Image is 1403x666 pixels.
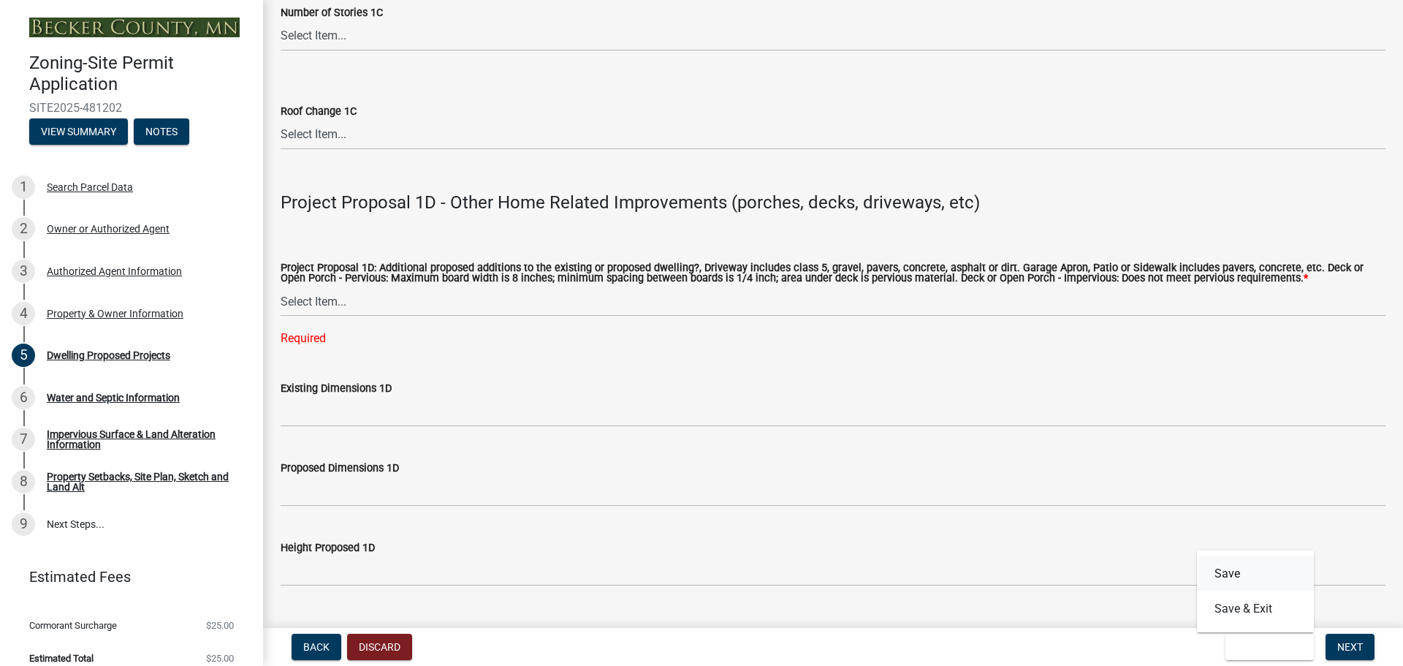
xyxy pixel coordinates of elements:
[29,118,128,145] button: View Summary
[281,107,357,117] label: Roof Change 1C
[206,621,234,630] span: $25.00
[29,101,234,115] span: SITE2025-481202
[347,634,412,660] button: Discard
[281,330,1385,347] div: Required
[47,472,240,492] div: Property Setbacks, Site Plan, Sketch and Land Alt
[206,654,234,663] span: $25.00
[1337,641,1363,653] span: Next
[12,428,35,451] div: 7
[1197,556,1314,591] button: Save
[29,53,251,95] h4: Zoning-Site Permit Application
[47,393,180,403] div: Water and Septic Information
[1237,641,1293,653] span: Save & Exit
[1326,634,1375,660] button: Next
[47,309,183,319] div: Property & Owner Information
[12,344,35,367] div: 5
[12,217,35,241] div: 2
[12,562,240,591] a: Estimated Fees
[29,126,128,138] wm-modal-confirm: Summary
[1225,634,1314,660] button: Save & Exit
[281,192,1385,213] h4: Project Proposal 1D - Other Home Related Improvements (porches, decks, driveways, etc)
[12,386,35,409] div: 6
[47,182,133,192] div: Search Parcel Data
[47,266,182,276] div: Authorized Agent Information
[47,429,240,450] div: Impervious Surface & Land Alteration Information
[303,641,330,653] span: Back
[29,18,240,37] img: Becker County, Minnesota
[12,470,35,493] div: 8
[12,260,35,283] div: 3
[134,118,189,145] button: Notes
[292,634,341,660] button: Back
[12,175,35,199] div: 1
[1197,591,1314,627] button: Save & Exit
[29,621,117,630] span: Cormorant Surcharge
[281,8,383,18] label: Number of Stories 1C
[281,543,375,553] label: Height Proposed 1D
[134,126,189,138] wm-modal-confirm: Notes
[47,350,170,360] div: Dwelling Proposed Projects
[281,463,399,474] label: Proposed Dimensions 1D
[281,263,1385,284] label: Project Proposal 1D: Additional proposed additions to the existing or proposed dwelling?, Drivewa...
[1197,550,1314,632] div: Save & Exit
[47,224,170,234] div: Owner or Authorized Agent
[29,654,94,663] span: Estimated Total
[281,384,392,394] label: Existing Dimensions 1D
[12,302,35,325] div: 4
[12,512,35,536] div: 9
